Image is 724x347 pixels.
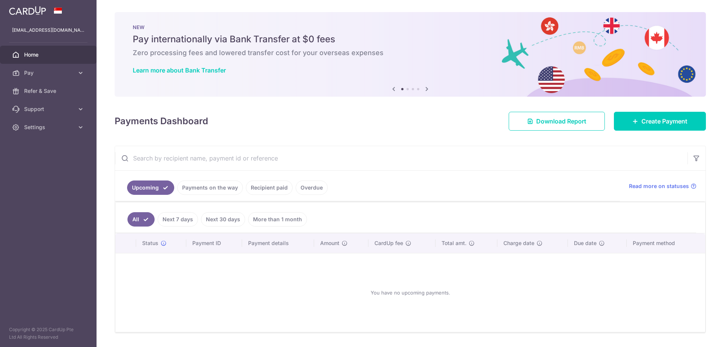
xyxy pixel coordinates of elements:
a: Overdue [296,180,328,195]
span: Charge date [503,239,534,247]
span: Download Report [536,117,586,126]
span: Support [24,105,74,113]
a: Recipient paid [246,180,293,195]
span: CardUp fee [374,239,403,247]
span: Create Payment [641,117,687,126]
span: Pay [24,69,74,77]
img: CardUp [9,6,46,15]
span: Refer & Save [24,87,74,95]
a: All [127,212,155,227]
a: Create Payment [614,112,706,131]
th: Payment method [627,233,705,253]
a: More than 1 month [248,212,307,227]
th: Payment ID [186,233,242,253]
h5: Pay internationally via Bank Transfer at $0 fees [133,33,688,45]
span: Read more on statuses [629,182,689,190]
a: Upcoming [127,180,174,195]
h4: Payments Dashboard [115,114,208,128]
div: You have no upcoming payments. [124,259,696,326]
input: Search by recipient name, payment id or reference [115,146,687,170]
span: Status [142,239,158,247]
span: Settings [24,123,74,131]
th: Payment details [242,233,314,253]
p: NEW [133,24,688,30]
p: [EMAIL_ADDRESS][DOMAIN_NAME] [12,26,84,34]
a: Next 30 days [201,212,245,227]
span: Due date [574,239,597,247]
h6: Zero processing fees and lowered transfer cost for your overseas expenses [133,48,688,57]
a: Download Report [509,112,605,131]
span: Amount [320,239,339,247]
span: Total amt. [442,239,466,247]
a: Learn more about Bank Transfer [133,66,226,74]
a: Read more on statuses [629,182,696,190]
span: Home [24,51,74,59]
img: Bank transfer banner [115,12,706,97]
a: Payments on the way [177,180,243,195]
a: Next 7 days [158,212,198,227]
